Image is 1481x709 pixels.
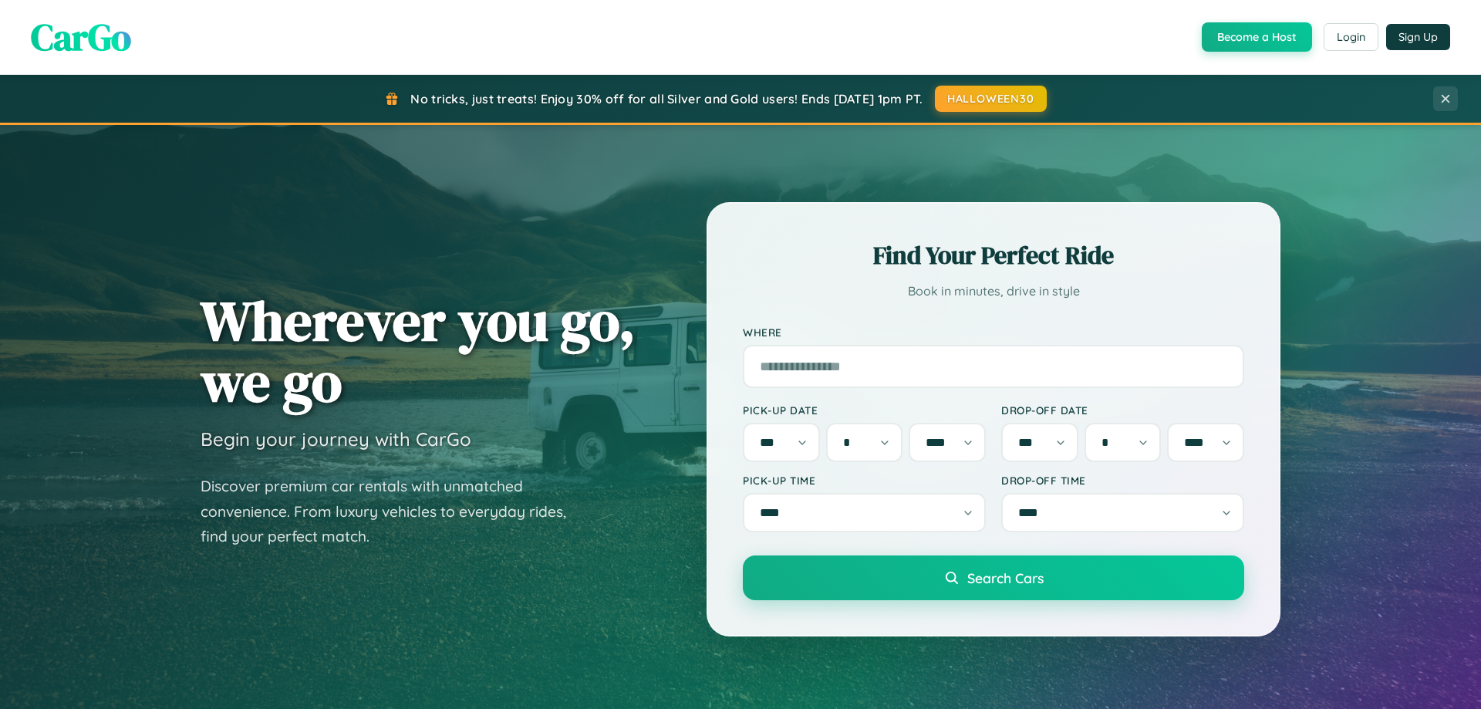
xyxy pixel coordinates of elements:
[201,290,636,412] h1: Wherever you go, we go
[201,474,586,549] p: Discover premium car rentals with unmatched convenience. From luxury vehicles to everyday rides, ...
[1001,403,1244,417] label: Drop-off Date
[1324,23,1378,51] button: Login
[743,238,1244,272] h2: Find Your Perfect Ride
[743,280,1244,302] p: Book in minutes, drive in style
[743,555,1244,600] button: Search Cars
[1202,22,1312,52] button: Become a Host
[967,569,1044,586] span: Search Cars
[743,326,1244,339] label: Where
[743,403,986,417] label: Pick-up Date
[1386,24,1450,50] button: Sign Up
[410,91,923,106] span: No tricks, just treats! Enjoy 30% off for all Silver and Gold users! Ends [DATE] 1pm PT.
[31,12,131,62] span: CarGo
[743,474,986,487] label: Pick-up Time
[935,86,1047,112] button: HALLOWEEN30
[1001,474,1244,487] label: Drop-off Time
[201,427,471,451] h3: Begin your journey with CarGo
